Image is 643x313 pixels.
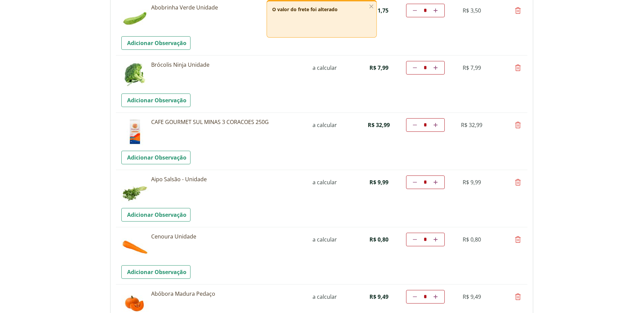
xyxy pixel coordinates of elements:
a: Aipo Salsão - Unidade [151,175,300,183]
a: Abobrinha Verde Unidade [151,4,300,11]
a: Cenoura Unidade [151,233,300,240]
a: Adicionar Observação [121,151,190,164]
a: Adicionar Observação [121,265,190,279]
span: R$ 1,75 [369,7,388,14]
span: R$ 9,49 [369,293,388,300]
span: R$ 32,99 [368,121,390,129]
span: R$ 7,99 [369,64,388,71]
a: Adicionar Observação [121,93,190,107]
span: R$ 0,80 [463,236,481,243]
span: a calcular [313,64,337,71]
img: Aipo Salsão - Unidade [121,175,148,203]
a: CAFE GOURMET SUL MINAS 3 CORACOES 250G [151,118,300,126]
span: a calcular [313,293,337,300]
a: Adicionar Observação [121,36,190,50]
span: a calcular [313,121,337,129]
span: R$ 3,50 [463,7,481,14]
img: Brócolis Ninja Unidade [121,61,148,88]
a: Abóbora Madura Pedaço [151,290,300,297]
span: R$ 7,99 [463,64,481,71]
span: R$ 0,80 [369,236,388,243]
span: R$ 32,99 [461,121,482,129]
img: CAFE GOURMET SUL MINAS 3 CORACOES 250G [121,118,148,145]
img: Cenoura Unidade [121,233,148,260]
span: R$ 9,49 [463,293,481,300]
span: a calcular [313,179,337,186]
span: a calcular [313,236,337,243]
span: O valor do frete foi alterado [272,6,337,13]
a: Adicionar Observação [121,208,190,222]
img: Abobrinha Verde Unidade [121,4,148,31]
a: Brócolis Ninja Unidade [151,61,300,68]
span: R$ 9,99 [463,179,481,186]
span: R$ 9,99 [369,179,388,186]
